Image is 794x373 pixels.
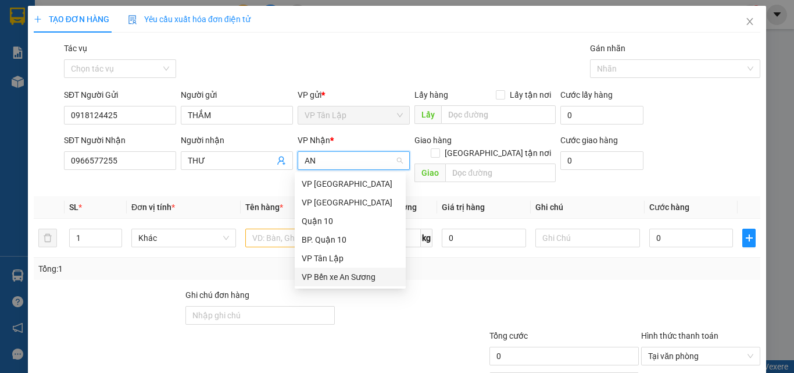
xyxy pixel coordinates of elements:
[440,147,556,159] span: [GEOGRAPHIC_DATA] tận nơi
[295,212,406,230] div: Quận 10
[181,88,293,101] div: Người gửi
[414,105,441,124] span: Lấy
[535,229,640,247] input: Ghi Chú
[302,271,399,283] div: VP Bến xe An Sương
[649,203,689,212] span: Cước hàng
[302,252,399,265] div: VP Tân Lập
[305,106,403,124] span: VP Tân Lập
[414,136,452,145] span: Giao hàng
[181,134,293,147] div: Người nhận
[590,44,625,53] label: Gán nhãn
[64,44,87,53] label: Tác vụ
[245,229,350,247] input: VD: Bàn, Ghế
[442,203,485,212] span: Giá trị hàng
[414,90,448,100] span: Lấy hàng
[648,347,753,365] span: Tại văn phòng
[64,134,176,147] div: SĐT Người Nhận
[295,230,406,249] div: BP. Quận 10
[560,151,643,170] input: Cước giao hàng
[185,290,249,300] label: Ghi chú đơn hàng
[441,105,556,124] input: Dọc đường
[489,331,528,340] span: Tổng cước
[734,6,766,38] button: Close
[560,106,643,125] input: Cước lấy hàng
[742,229,756,247] button: plus
[560,136,618,145] label: Cước giao hàng
[138,229,229,247] span: Khác
[560,90,613,100] label: Cước lấy hàng
[531,196,645,219] th: Ghi chú
[69,203,78,212] span: SL
[302,196,399,209] div: VP [GEOGRAPHIC_DATA]
[34,15,109,24] span: TẠO ĐƠN HÀNG
[128,15,137,24] img: icon
[295,175,406,193] div: VP Tân Biên
[302,177,399,190] div: VP [GEOGRAPHIC_DATA]
[641,331,718,340] label: Hình thức thanh toán
[295,249,406,268] div: VP Tân Lập
[745,17,754,26] span: close
[421,229,432,247] span: kg
[302,233,399,246] div: BP. Quận 10
[34,15,42,23] span: plus
[64,88,176,101] div: SĐT Người Gửi
[295,268,406,286] div: VP Bến xe An Sương
[442,229,525,247] input: 0
[298,88,410,101] div: VP gửi
[505,88,556,101] span: Lấy tận nơi
[414,164,445,182] span: Giao
[128,15,251,24] span: Yêu cầu xuất hóa đơn điện tử
[38,262,307,275] div: Tổng: 1
[302,215,399,228] div: Quận 10
[185,306,335,325] input: Ghi chú đơn hàng
[445,164,556,182] input: Dọc đường
[277,156,286,165] span: user-add
[131,203,175,212] span: Đơn vị tính
[295,193,406,212] div: VP Giang Tân
[245,203,283,212] span: Tên hàng
[38,229,57,247] button: delete
[743,233,755,243] span: plus
[298,136,330,145] span: VP Nhận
